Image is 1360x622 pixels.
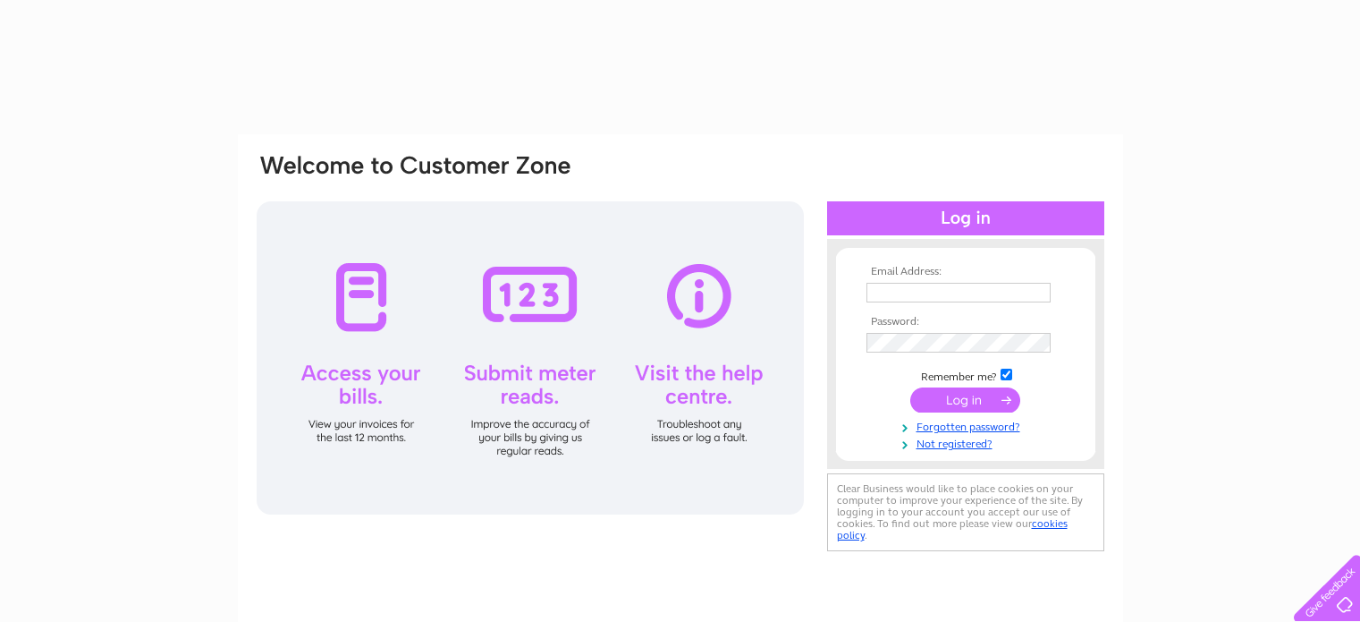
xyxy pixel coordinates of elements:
input: Submit [910,388,1020,413]
th: Email Address: [862,266,1069,278]
a: Forgotten password? [866,417,1069,434]
a: cookies policy [837,517,1068,541]
th: Password: [862,316,1069,328]
td: Remember me? [862,366,1069,384]
div: Clear Business would like to place cookies on your computer to improve your experience of the sit... [827,473,1104,551]
a: Not registered? [866,434,1069,451]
